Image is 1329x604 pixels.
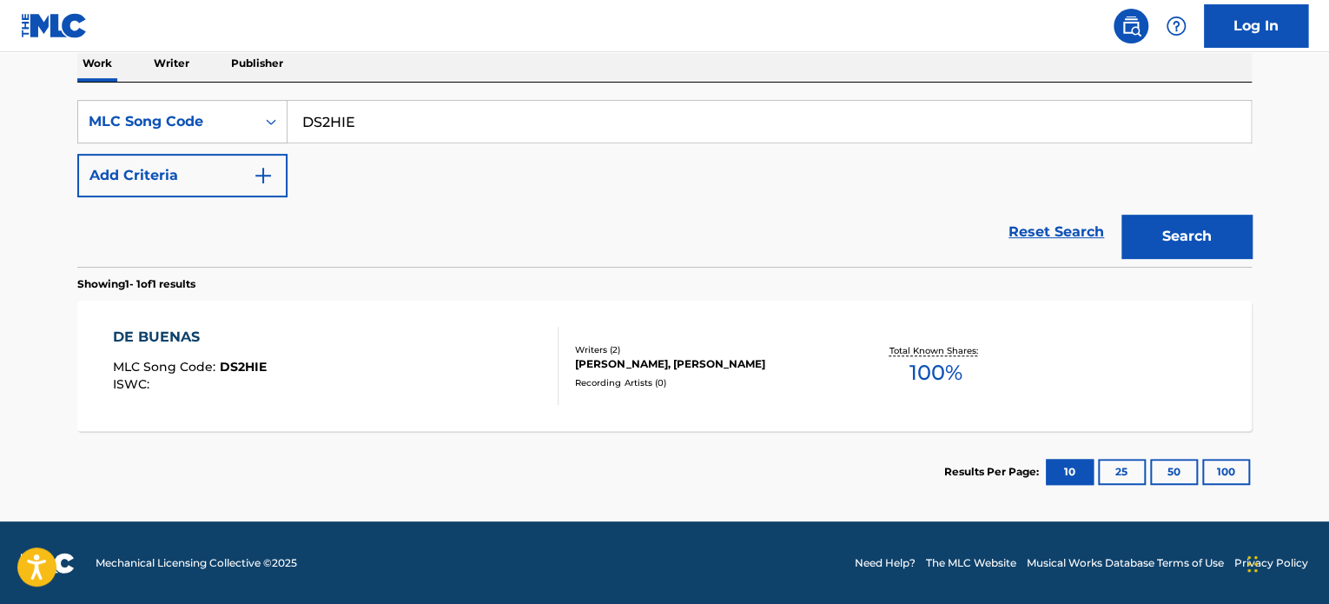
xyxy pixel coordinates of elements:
p: Total Known Shares: [889,344,982,357]
p: Work [77,45,117,82]
p: Writer [149,45,195,82]
div: MLC Song Code [89,111,245,132]
span: Mechanical Licensing Collective © 2025 [96,555,297,571]
iframe: Chat Widget [1242,521,1329,604]
img: logo [21,553,75,574]
form: Search Form [77,100,1252,267]
img: help [1166,16,1187,37]
span: ISWC : [113,376,154,392]
a: The MLC Website [926,555,1016,571]
button: 50 [1150,459,1198,485]
div: Recording Artists ( 0 ) [575,376,837,389]
p: Publisher [226,45,288,82]
p: Showing 1 - 1 of 1 results [77,276,195,292]
img: search [1121,16,1141,37]
div: Arrastrar [1247,538,1258,590]
div: DE BUENAS [113,327,267,348]
span: DS2HIE [220,359,267,375]
div: Widget de chat [1242,521,1329,604]
span: MLC Song Code : [113,359,220,375]
p: Results Per Page: [944,464,1043,480]
a: Privacy Policy [1234,555,1308,571]
button: Search [1121,215,1252,258]
div: [PERSON_NAME], [PERSON_NAME] [575,356,837,372]
a: Musical Works Database Terms of Use [1027,555,1224,571]
button: 100 [1202,459,1250,485]
a: Need Help? [855,555,916,571]
button: 10 [1046,459,1094,485]
a: DE BUENASMLC Song Code:DS2HIEISWC:Writers (2)[PERSON_NAME], [PERSON_NAME]Recording Artists (0)Tot... [77,301,1252,431]
img: 9d2ae6d4665cec9f34b9.svg [253,165,274,186]
img: MLC Logo [21,13,88,38]
a: Public Search [1114,9,1148,43]
div: Writers ( 2 ) [575,343,837,356]
div: Help [1159,9,1193,43]
a: Log In [1204,4,1308,48]
span: 100 % [909,357,962,388]
a: Reset Search [1000,213,1113,251]
button: Add Criteria [77,154,288,197]
button: 25 [1098,459,1146,485]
